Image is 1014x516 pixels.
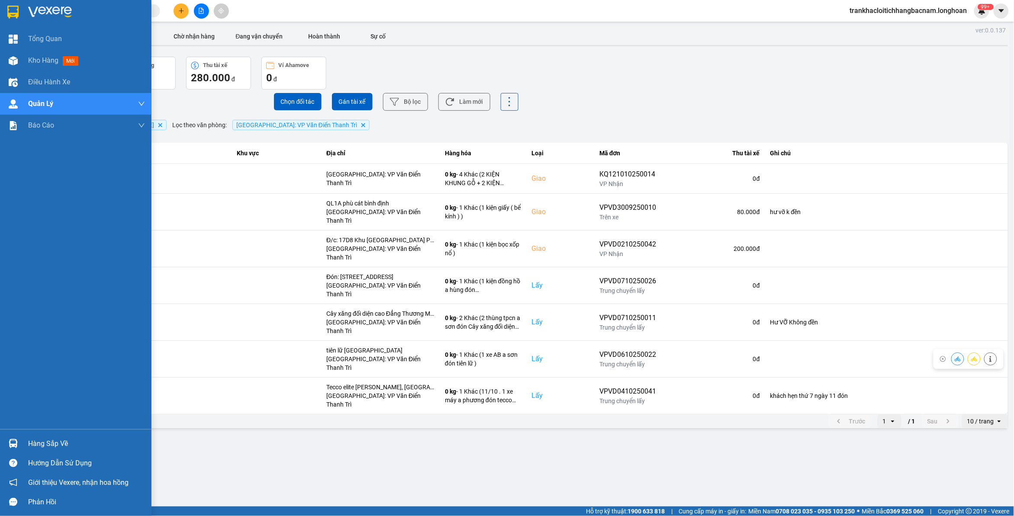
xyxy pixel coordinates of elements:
div: Hư VỠ Không đền [770,318,1003,327]
span: aim [218,8,224,14]
svg: Delete [158,122,163,128]
img: warehouse-icon [9,56,18,65]
div: - 1 Khác (1 kiện giấy ( bể kính ) ) [445,203,521,221]
button: Làm mới [438,93,490,111]
div: 10 / trang [967,417,994,426]
div: 0 đ [666,355,760,363]
div: khách hẹn thứ 7 ngày 11 đón [770,391,1003,400]
div: Đ/c: 17D8 Khu [GEOGRAPHIC_DATA] Pearl - 92 [GEOGRAPHIC_DATA] - phường 22 - quận [GEOGRAPHIC_DATA] [326,236,435,244]
span: message [9,498,17,506]
input: Selected 10 / trang. [995,417,996,426]
div: - 1 Khác (1 xe AB a sơn đón tiên lữ ) [445,350,521,368]
strong: 0708 023 035 - 0935 103 250 [776,508,855,515]
img: warehouse-icon [9,439,18,448]
div: VP Nhận [599,250,656,258]
svg: open [996,418,1003,425]
span: Hỗ trợ kỹ thuật: [586,506,665,516]
div: - 1 Khác (11/10 . 1 xe máy a phương đón tecco đán ) [445,387,521,404]
button: Thu tài xế280.000 đ [186,57,251,90]
button: Sự cố [357,28,400,45]
div: 200.000 đ [666,244,760,253]
div: Cây xăng đối diện cao Đẳng Thương Mại Du Lịch cạnh CÔNG TY MAY TNG [GEOGRAPHIC_DATA] [326,309,435,318]
div: [GEOGRAPHIC_DATA]: VP Văn Điển Thanh Trì [326,208,435,225]
div: VPVD0610250022 [599,349,656,360]
div: VPVD0410250041 [599,386,656,397]
span: down [138,100,145,107]
img: icon-new-feature [978,7,986,15]
span: Hà Nội: VP Văn Điển Thanh Trì, close by backspace [232,120,370,130]
button: Hoàn thành [292,28,357,45]
img: warehouse-icon [9,78,18,87]
div: Trung chuyển lấy [599,360,656,369]
span: plus [178,8,184,14]
img: solution-icon [9,121,18,130]
div: [GEOGRAPHIC_DATA]: VP Văn Điển Thanh Trì [326,244,435,262]
div: Lấy [531,354,589,364]
div: Trung chuyển lấy [599,397,656,405]
span: 280.000 [191,72,230,84]
div: [GEOGRAPHIC_DATA]: VP Văn Điển Thanh Trì [326,391,435,409]
div: Giao [531,244,589,254]
div: Ví Ahamove [279,62,309,68]
span: 0 kg [445,314,456,321]
div: VPVD0710250011 [599,313,656,323]
div: Giao [531,173,589,184]
th: Khu vực [232,143,322,164]
div: VPVD0710250026 [599,276,656,286]
strong: 0369 525 060 [887,508,924,515]
div: Lấy [531,391,589,401]
div: hư vỡ k đền [770,208,1003,216]
div: Lấy [531,317,589,327]
span: Miền Bắc [862,506,924,516]
img: warehouse-icon [9,99,18,109]
div: Phản hồi [28,496,145,509]
span: copyright [966,508,972,514]
button: Ví Ahamove0 đ [261,57,326,90]
span: 0 kg [445,171,456,178]
span: notification [9,478,17,487]
button: Bộ lọc [383,93,428,111]
div: - 2 Khác (2 thùng tpcn a sơn đón Cây xăng đối diện cao Đẳng Thương Mại Du Lịch cạnh CÔNG TY MAY T... [445,314,521,331]
th: Địa chỉ [321,143,440,164]
span: Kho hàng [28,56,58,64]
div: 0 đ [666,391,760,400]
button: aim [214,3,229,19]
th: Mã đơn [594,143,661,164]
span: | [930,506,932,516]
div: 80.000 đ [666,208,760,216]
div: 0 đ [666,281,760,290]
span: down [138,122,145,129]
div: Đón: [STREET_ADDRESS] [326,272,435,281]
span: Báo cáo [28,120,54,131]
div: Thu tài xế [666,148,760,158]
span: Lọc theo văn phòng : [172,120,227,130]
div: QL1A phù cát bình định [326,199,435,208]
span: Miền Nam [749,506,855,516]
div: - 4 Khác (2 KIỆN KHUNG GỖ + 2 KIỆN BALLET ) [445,170,521,187]
div: Lấy [531,280,589,291]
button: Chờ nhận hàng [162,28,227,45]
button: plus [174,3,189,19]
div: Giao [531,207,589,217]
th: Ghi chú [765,143,1008,164]
span: question-circle [9,459,17,467]
div: 0 đ [666,318,760,327]
span: trankhacloitichhangbacnam.longhoan [843,5,974,16]
span: | [671,506,673,516]
span: Hà Nội: VP Văn Điển Thanh Trì [236,122,357,128]
span: 0 kg [445,278,456,285]
div: tiên lữ [GEOGRAPHIC_DATA] [326,346,435,355]
div: [GEOGRAPHIC_DATA]: VP Văn Điển Thanh Trì [326,318,435,335]
div: VPVD3009250010 [599,202,656,213]
span: Giới thiệu Vexere, nhận hoa hồng [28,477,129,488]
div: - 1 Khác (1 kiện đồng hồ a hùng đón [PERSON_NAME] ) [445,277,521,294]
span: 0 kg [445,204,456,211]
div: Hướng dẫn sử dụng [28,457,145,470]
div: - 1 Khác (1 kiện bọc xốp nổ ) [445,240,521,257]
div: Trung chuyển lấy [599,286,656,295]
div: 1 [883,417,886,426]
span: Cung cấp máy in - giấy in: [679,506,747,516]
button: caret-down [994,3,1009,19]
button: Gán tài xế [332,93,373,110]
span: Gán tài xế [339,97,366,106]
